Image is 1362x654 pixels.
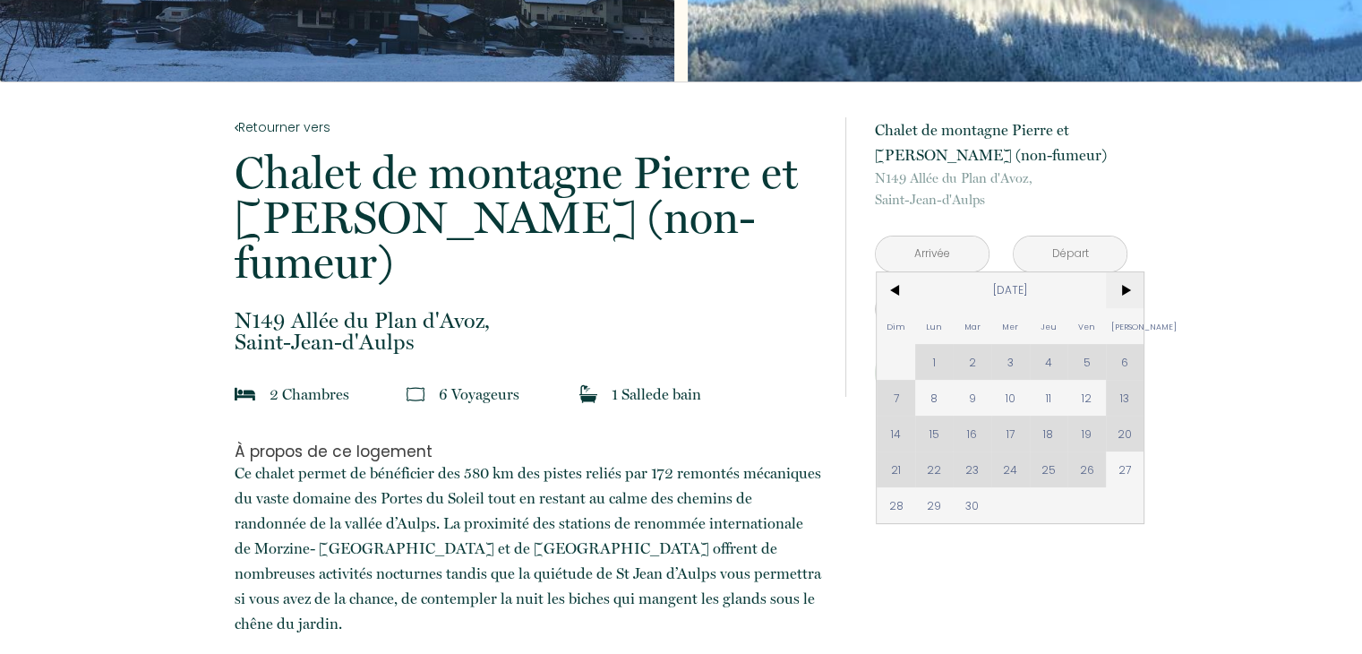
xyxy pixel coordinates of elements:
[991,380,1030,416] span: 10
[1030,308,1068,344] span: Jeu
[439,382,519,407] p: 6 Voyageur
[407,385,424,403] img: guests
[875,349,1127,397] button: Contacter
[235,464,821,632] span: Ce chalet permet de bénéficier des 580 km des pistes reliés par 172 remontés mécaniques du vaste ...
[1106,272,1144,308] span: >
[1030,380,1068,416] span: 11
[235,151,822,285] p: Chalet de montagne Pierre et [PERSON_NAME] (non-fumeur)
[513,385,519,403] span: s
[877,487,915,523] span: 28
[612,382,701,407] p: 1 Salle de bain
[915,380,954,416] span: 8
[953,308,991,344] span: Mar
[877,272,915,308] span: <
[915,308,954,344] span: Lun
[1067,380,1106,416] span: 12
[343,385,349,403] span: s
[235,310,822,353] p: Saint-Jean-d'Aulps
[953,487,991,523] span: 30
[235,310,822,331] span: N149 Allée du Plan d'Avoz,
[953,380,991,416] span: 9
[1106,308,1144,344] span: [PERSON_NAME]
[270,382,349,407] p: 2 Chambre
[875,168,1127,211] p: Saint-Jean-d'Aulps
[877,308,915,344] span: Dim
[915,272,1106,308] span: [DATE]
[1067,308,1106,344] span: Ven
[876,237,989,271] input: Arrivée
[1106,452,1144,487] span: 27
[875,117,1127,168] p: Chalet de montagne Pierre et [PERSON_NAME] (non-fumeur)
[915,487,954,523] span: 29
[235,117,822,137] a: Retourner vers
[1014,237,1126,271] input: Départ
[235,443,822,460] h2: À propos de ce logement
[991,308,1030,344] span: Mer
[875,168,1127,189] span: N149 Allée du Plan d'Avoz,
